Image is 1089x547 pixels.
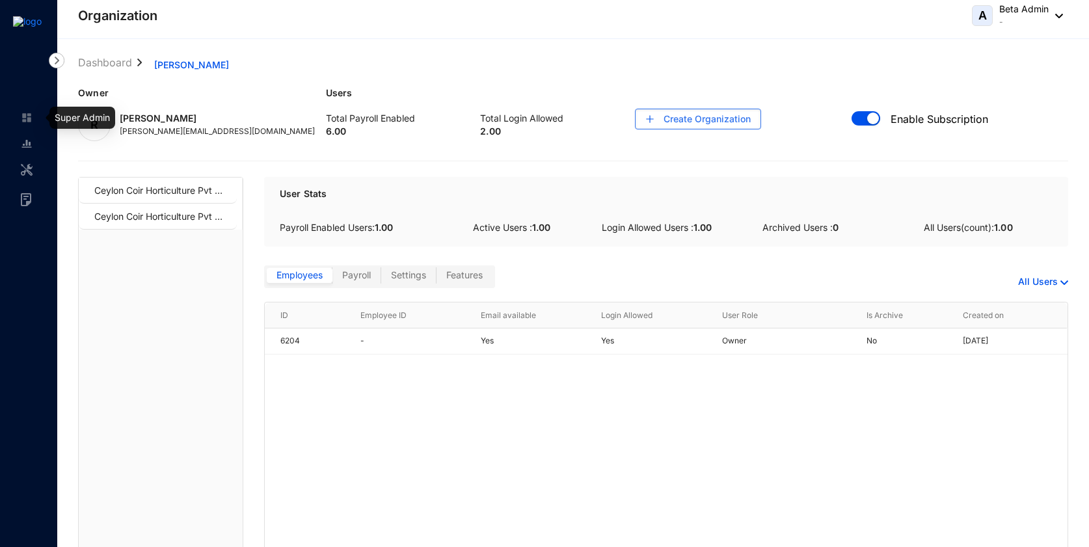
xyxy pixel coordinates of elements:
th: Is Archive [851,302,947,328]
button: Create Organization [635,109,761,129]
li: Super Admin [10,105,42,131]
img: logo [13,16,42,27]
p: 2.00 [480,125,635,138]
a: All Users [1018,275,1068,288]
p: Total Login Allowed [480,109,635,125]
p: Organization [78,7,157,25]
th: ID [265,302,345,328]
p: Enable Subscription [880,111,988,127]
li: Reports [10,131,42,157]
a: Dashboard [75,55,135,69]
p: Total Payroll Enabled [326,109,481,125]
th: Employee ID [345,302,465,328]
p: All Users(count): [924,221,994,234]
span: Create Organization [664,113,751,126]
p: Owner [78,87,326,109]
img: nav-icon-right.af6afadce00d159da59955279c43614e.svg [49,53,64,68]
p: Payroll Enabled Users: [280,221,375,234]
img: system-update-unselected.41187137415c643c56bb.svg [21,164,33,176]
p: Yes [481,335,585,347]
p: [DATE] [963,335,988,347]
img: dropdown-blue.f7b906ccbc063ec0096d51332f02b1fe.svg [1060,280,1068,285]
span: A [978,10,987,21]
p: 6.00 [326,125,481,138]
th: Login Allowed [585,302,706,328]
li: System Updates [10,157,42,183]
p: No [867,335,947,347]
p: Login Allowed Users : [602,221,693,234]
img: home-unselected.a29eae3204392db15eaf.svg [21,112,33,124]
p: Yes [601,335,706,347]
p: - [360,335,465,347]
td: 6204 [265,328,345,354]
p: 1.00 [994,221,1013,234]
span: Ceylon Coir Horticulture Pvt Ltd [94,178,226,204]
span: Settings [391,269,426,280]
p: 1.00 [532,221,551,234]
p: Users [326,87,1069,109]
span: Payroll [342,269,371,280]
span: Features [446,269,483,280]
p: Active Users : [473,221,532,234]
span: Ruchira Achintha [154,55,257,75]
th: User Role [706,302,851,328]
p: 1.00 [693,221,712,234]
p: Archived Users : [762,221,833,234]
img: invoices-unselected.35f5568a6b49964eda22.svg [21,193,31,206]
span: Ceylon Coir Horticulture Pvt Ltd [94,204,226,230]
span: plus [645,114,654,124]
p: 1.00 [375,221,394,234]
th: Created on [947,302,1068,328]
p: - [999,16,1049,29]
p: Beta Admin [999,3,1049,16]
span: R [90,119,98,131]
th: Email available [465,302,585,328]
img: report-unselected.e6a6b4230fc7da01f883.svg [21,138,33,150]
p: User Stats [280,187,1053,200]
img: dropdown-black.8e83cc76930a90b1a4fdb6d089b7bf3a.svg [1049,14,1063,18]
p: [PERSON_NAME][EMAIL_ADDRESS][DOMAIN_NAME] [111,125,315,138]
span: Employees [276,269,323,280]
p: Owner [722,335,851,347]
p: [PERSON_NAME] [111,109,315,125]
p: 0 [833,221,839,234]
